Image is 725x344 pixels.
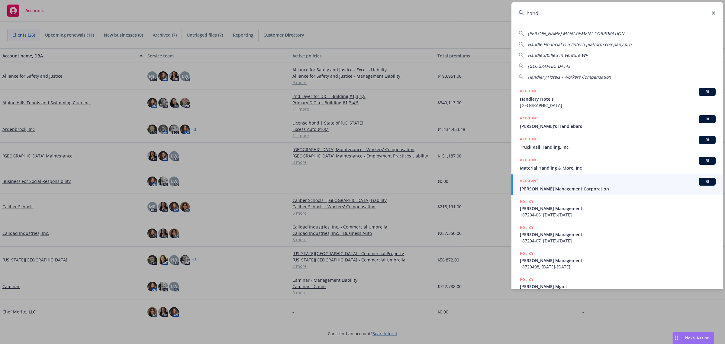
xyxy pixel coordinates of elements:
[528,74,611,80] span: Handlery Hotels - Workers Compensation
[520,205,716,212] span: [PERSON_NAME] Management
[520,136,538,143] h5: ACCOUNT
[520,199,534,205] h5: POLICY
[520,178,538,185] h5: ACCOUNT
[520,212,716,218] span: 187294-06, [DATE]-[DATE]
[520,238,716,244] span: 187294-07, [DATE]-[DATE]
[520,165,716,171] span: Material Handling & More, Inc
[520,123,716,129] span: [PERSON_NAME]'s Handlebars
[511,154,723,174] a: ACCOUNTBIMaterial Handling & More, Inc
[511,273,723,299] a: POLICY[PERSON_NAME] Mgmt
[511,112,723,133] a: ACCOUNTBI[PERSON_NAME]'s Handlebars
[511,174,723,195] a: ACCOUNTBI[PERSON_NAME] Management Corporation
[511,133,723,154] a: ACCOUNTBITruck Rail Handling, Inc.
[701,137,713,143] span: BI
[520,283,716,290] span: [PERSON_NAME] Mgmt
[520,231,716,238] span: [PERSON_NAME] Management
[520,144,716,150] span: Truck Rail Handling, Inc.
[701,179,713,184] span: BI
[520,96,716,102] span: Handlery Hotels
[511,195,723,221] a: POLICY[PERSON_NAME] Management187294-06, [DATE]-[DATE]
[520,264,716,270] span: 18729408, [DATE]-[DATE]
[701,116,713,122] span: BI
[520,257,716,264] span: [PERSON_NAME] Management
[520,157,538,164] h5: ACCOUNT
[511,85,723,112] a: ACCOUNTBIHandlery Hotels[GEOGRAPHIC_DATA]
[528,63,570,69] span: [GEOGRAPHIC_DATA]
[520,102,716,109] span: [GEOGRAPHIC_DATA]
[511,221,723,247] a: POLICY[PERSON_NAME] Management187294-07, [DATE]-[DATE]
[672,332,714,344] button: Nova Assist
[520,277,534,283] h5: POLICY
[673,332,680,344] div: Drag to move
[511,2,723,24] input: Search...
[511,247,723,273] a: POLICY[PERSON_NAME] Management18729408, [DATE]-[DATE]
[520,88,538,95] h5: ACCOUNT
[528,52,588,58] span: Handled/billed in Venture WF
[520,186,716,192] span: [PERSON_NAME] Management Corporation
[528,31,624,36] span: [PERSON_NAME] MANAGEMENT CORPORATION
[528,41,631,47] span: Handle Financial is a fintech platform company pro
[701,89,713,95] span: BI
[685,335,709,340] span: Nova Assist
[520,225,534,231] h5: POLICY
[520,251,534,257] h5: POLICY
[701,158,713,164] span: BI
[520,115,538,122] h5: ACCOUNT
